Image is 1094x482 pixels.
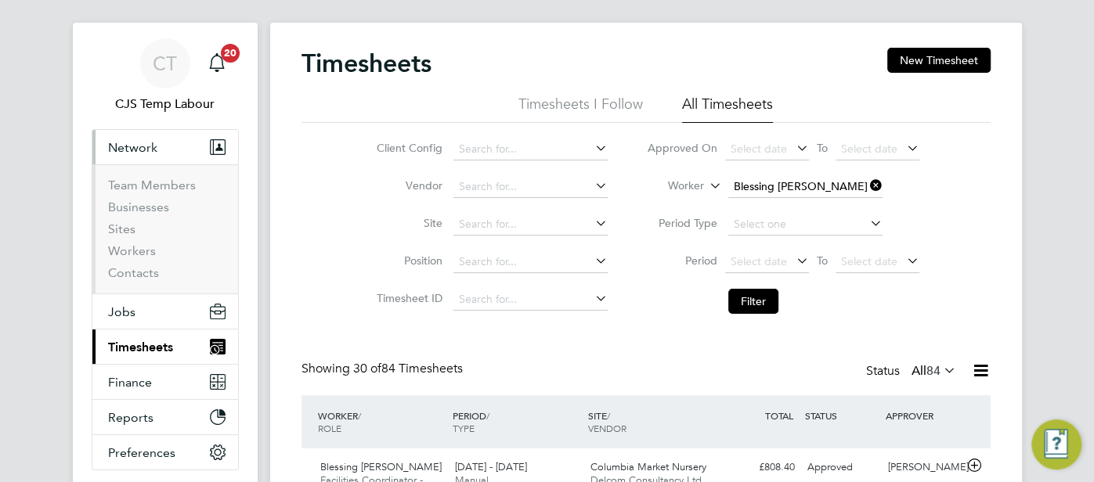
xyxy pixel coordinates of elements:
[647,254,717,268] label: Period
[201,38,233,88] a: 20
[108,445,175,460] span: Preferences
[108,221,135,236] a: Sites
[372,178,442,192] label: Vendor
[353,361,463,376] span: 84 Timesheets
[841,254,897,268] span: Select date
[372,141,442,155] label: Client Config
[453,289,608,311] input: Search for...
[812,138,832,158] span: To
[647,216,717,230] label: Period Type
[314,401,450,442] div: WORKER
[453,214,608,236] input: Search for...
[866,361,959,383] div: Status
[882,401,963,430] div: APPROVER
[301,361,466,377] div: Showing
[92,329,238,364] button: Timesheets
[731,142,787,156] span: Select date
[926,363,941,379] span: 84
[728,176,883,198] input: Search for...
[731,254,787,268] span: Select date
[301,48,431,79] h2: Timesheets
[108,265,159,280] a: Contacts
[887,48,991,73] button: New Timesheet
[453,138,608,160] input: Search for...
[92,130,238,164] button: Network
[765,409,793,422] span: TOTAL
[453,176,608,198] input: Search for...
[108,410,153,425] span: Reports
[372,216,442,230] label: Site
[518,95,643,123] li: Timesheets I Follow
[720,455,801,480] div: £808.40
[449,401,584,442] div: PERIOD
[882,455,963,480] div: [PERSON_NAME]
[92,294,238,329] button: Jobs
[221,44,240,63] span: 20
[841,142,897,156] span: Select date
[320,460,442,473] span: Blessing [PERSON_NAME]
[453,422,475,434] span: TYPE
[358,409,361,422] span: /
[108,140,157,155] span: Network
[728,214,883,236] input: Select one
[607,409,610,422] span: /
[486,409,489,422] span: /
[108,375,152,390] span: Finance
[453,251,608,273] input: Search for...
[92,365,238,399] button: Finance
[372,254,442,268] label: Position
[801,401,883,430] div: STATUS
[812,250,832,271] span: To
[318,422,341,434] span: ROLE
[584,401,720,442] div: SITE
[92,95,239,113] span: CJS Temp Labour
[353,361,381,376] span: 30 of
[92,435,238,469] button: Preferences
[108,340,173,354] span: Timesheets
[92,164,238,293] div: Network
[590,460,706,473] span: Columbia Market Nursery
[682,95,773,123] li: All Timesheets
[372,291,442,305] label: Timesheet ID
[108,178,196,192] a: Team Members
[647,141,717,155] label: Approved On
[455,460,527,473] span: [DATE] - [DATE]
[912,363,956,379] label: All
[1031,419,1081,469] button: Engage Resource Center
[92,38,239,113] a: CTCJS Temp Labour
[108,243,156,258] a: Workers
[728,289,778,314] button: Filter
[153,53,177,74] span: CT
[634,178,704,194] label: Worker
[108,304,135,319] span: Jobs
[92,400,238,434] button: Reports
[108,200,169,214] a: Businesses
[801,455,883,480] div: Approved
[588,422,626,434] span: VENDOR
